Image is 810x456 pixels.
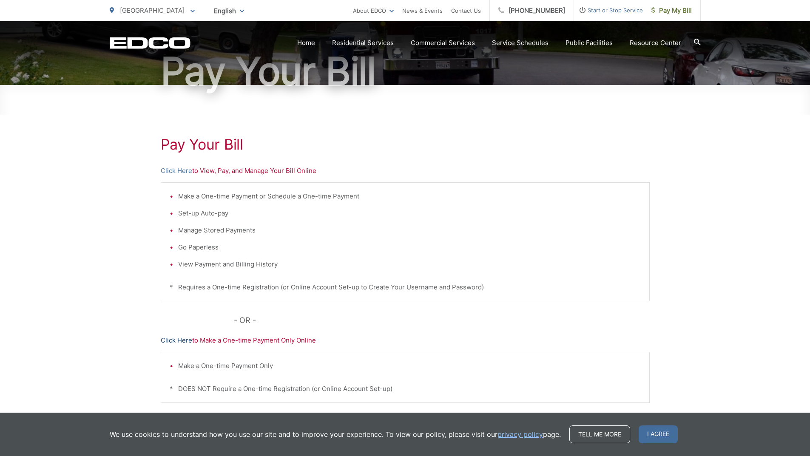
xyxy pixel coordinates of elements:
p: * DOES NOT Require a One-time Registration (or Online Account Set-up) [170,384,641,394]
p: * Requires a One-time Registration (or Online Account Set-up to Create Your Username and Password) [170,282,641,292]
a: Commercial Services [411,38,475,48]
a: privacy policy [497,429,543,439]
li: Set-up Auto-pay [178,208,641,218]
a: Home [297,38,315,48]
a: Public Facilities [566,38,613,48]
p: to View, Pay, and Manage Your Bill Online [161,166,650,176]
h1: Pay Your Bill [110,50,701,93]
h1: Pay Your Bill [161,136,650,153]
span: English [207,3,250,18]
p: We use cookies to understand how you use our site and to improve your experience. To view our pol... [110,429,561,439]
a: Contact Us [451,6,481,16]
a: Service Schedules [492,38,549,48]
a: EDCD logo. Return to the homepage. [110,37,190,49]
a: Residential Services [332,38,394,48]
li: Manage Stored Payments [178,225,641,235]
span: [GEOGRAPHIC_DATA] [120,6,185,14]
a: About EDCO [353,6,394,16]
li: View Payment and Billing History [178,259,641,269]
a: Click Here [161,166,192,176]
a: Tell me more [569,425,630,443]
li: Go Paperless [178,242,641,252]
a: Click Here [161,335,192,346]
li: Make a One-time Payment or Schedule a One-time Payment [178,191,641,201]
a: News & Events [402,6,443,16]
p: - OR - [234,314,650,327]
a: Resource Center [630,38,681,48]
span: I agree [639,425,678,443]
span: Pay My Bill [651,6,692,16]
li: Make a One-time Payment Only [178,361,641,371]
p: to Make a One-time Payment Only Online [161,335,650,346]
